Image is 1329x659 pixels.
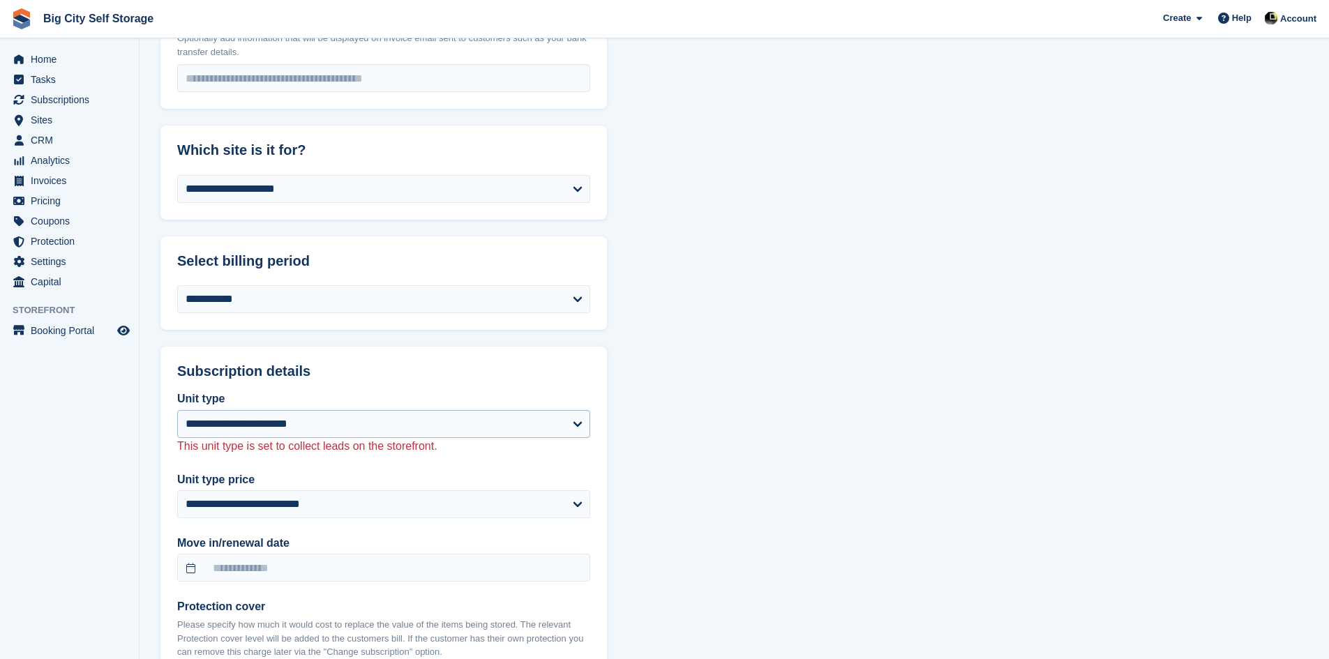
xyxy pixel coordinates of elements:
[177,471,590,488] label: Unit type price
[7,272,132,291] a: menu
[7,70,132,89] a: menu
[177,391,590,407] label: Unit type
[7,50,132,69] a: menu
[31,252,114,271] span: Settings
[31,90,114,109] span: Subscriptions
[7,171,132,190] a: menu
[7,321,132,340] a: menu
[7,232,132,251] a: menu
[1280,12,1316,26] span: Account
[177,142,590,158] h2: Which site is it for?
[31,130,114,150] span: CRM
[31,232,114,251] span: Protection
[177,618,590,659] p: Please specify how much it would cost to replace the value of the items being stored. The relevan...
[31,50,114,69] span: Home
[177,363,590,379] h2: Subscription details
[13,303,139,317] span: Storefront
[1264,11,1278,25] img: Patrick Nevin
[177,598,590,615] label: Protection cover
[31,211,114,231] span: Coupons
[7,252,132,271] a: menu
[115,322,132,339] a: Preview store
[7,191,132,211] a: menu
[7,211,132,231] a: menu
[177,31,590,59] p: Optionally add information that will be displayed on invoice email sent to customers such as your...
[177,438,590,455] p: This unit type is set to collect leads on the storefront.
[177,535,590,552] label: Move in/renewal date
[38,7,159,30] a: Big City Self Storage
[31,321,114,340] span: Booking Portal
[7,151,132,170] a: menu
[7,130,132,150] a: menu
[31,191,114,211] span: Pricing
[1232,11,1252,25] span: Help
[31,70,114,89] span: Tasks
[7,110,132,130] a: menu
[31,151,114,170] span: Analytics
[11,8,32,29] img: stora-icon-8386f47178a22dfd0bd8f6a31ec36ba5ce8667c1dd55bd0f319d3a0aa187defe.svg
[1163,11,1191,25] span: Create
[31,110,114,130] span: Sites
[31,272,114,291] span: Capital
[177,253,590,269] h2: Select billing period
[31,171,114,190] span: Invoices
[7,90,132,109] a: menu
